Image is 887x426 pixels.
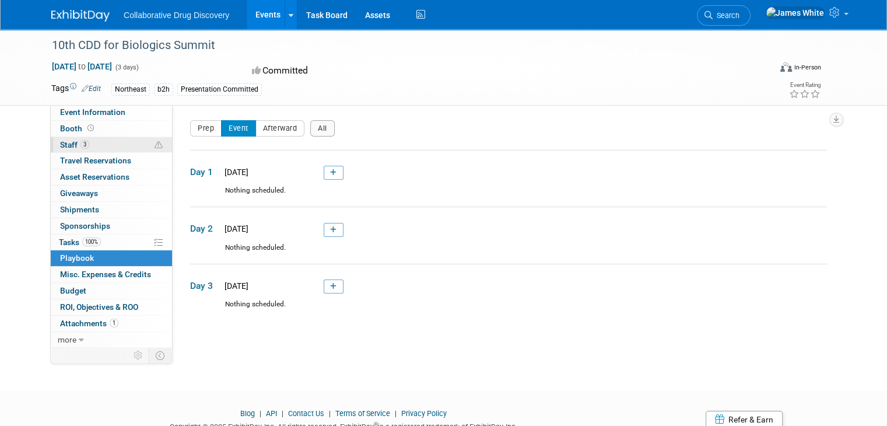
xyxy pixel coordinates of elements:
span: to [76,62,87,71]
span: Shipments [60,205,99,214]
span: Day 1 [190,166,219,179]
a: Attachments1 [51,316,172,331]
a: Misc. Expenses & Credits [51,267,172,282]
a: Playbook [51,250,172,266]
a: Booth [51,121,172,137]
a: Event Information [51,104,172,120]
a: Search [697,5,751,26]
span: | [279,409,286,418]
td: Toggle Event Tabs [149,348,173,363]
div: 10th CDD for Biologics Summit [48,35,756,56]
span: more [58,335,76,344]
a: ROI, Objectives & ROO [51,299,172,315]
span: Day 2 [190,222,219,235]
td: Personalize Event Tab Strip [128,348,149,363]
button: All [310,120,335,137]
div: Committed [248,61,493,81]
div: Nothing scheduled. [190,299,827,320]
span: Budget [60,286,86,295]
div: b2h [154,83,173,96]
span: Staff [60,140,89,149]
button: Event [221,120,256,137]
a: Tasks100% [51,235,172,250]
span: 1 [110,319,118,327]
span: | [257,409,264,418]
div: Event Rating [789,82,821,88]
span: Event Information [60,107,125,117]
div: In-Person [794,63,821,72]
a: Terms of Service [335,409,390,418]
a: Edit [82,85,101,93]
span: Travel Reservations [60,156,131,165]
span: Giveaways [60,188,98,198]
span: Booth [60,124,96,133]
span: (3 days) [114,64,139,71]
img: ExhibitDay [51,10,110,22]
a: Giveaways [51,186,172,201]
span: Playbook [60,253,94,263]
a: Privacy Policy [401,409,447,418]
span: [DATE] [DATE] [51,61,113,72]
img: Format-Inperson.png [780,62,792,72]
span: Misc. Expenses & Credits [60,270,151,279]
div: Nothing scheduled. [190,186,827,206]
span: Sponsorships [60,221,110,231]
span: 100% [82,238,101,246]
img: James White [766,6,825,19]
a: Sponsorships [51,218,172,234]
a: Blog [240,409,255,418]
span: Day 3 [190,280,219,292]
div: Presentation Committed [177,83,262,96]
a: Travel Reservations [51,153,172,169]
span: Potential Scheduling Conflict -- at least one attendee is tagged in another overlapping event. [155,140,163,151]
div: Nothing scheduled. [190,243,827,263]
td: Tags [51,82,101,96]
span: Tasks [59,238,101,247]
a: more [51,332,172,348]
a: Contact Us [288,409,324,418]
a: API [266,409,277,418]
a: Budget [51,283,172,299]
button: Prep [190,120,222,137]
span: Asset Reservations [60,172,129,181]
span: | [326,409,334,418]
span: Booth not reserved yet [85,124,96,132]
span: | [392,409,399,418]
span: ROI, Objectives & ROO [60,302,138,312]
div: Event Format [707,61,821,78]
span: Collaborative Drug Discovery [124,11,229,20]
span: [DATE] [221,224,248,233]
a: Asset Reservations [51,169,172,185]
span: Attachments [60,319,118,328]
span: [DATE] [221,167,248,177]
button: Afterward [255,120,305,137]
span: 3 [80,140,89,149]
span: [DATE] [221,281,248,291]
div: Northeast [111,83,150,96]
a: Shipments [51,202,172,218]
a: Staff3 [51,137,172,153]
span: Search [713,11,739,20]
